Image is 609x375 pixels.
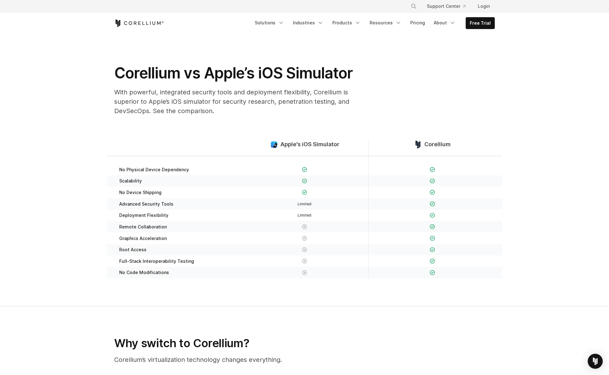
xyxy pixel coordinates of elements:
[251,17,495,29] div: Navigation Menu
[302,258,307,264] img: X
[430,17,459,28] a: About
[119,270,169,275] span: No Code Modifications
[114,87,365,116] p: With powerful, integrated security tools and deployment flexibility, Corellium is superior to App...
[298,202,311,206] span: Limited
[430,201,435,207] img: Checkmark
[430,213,435,218] img: Checkmark
[302,190,307,195] img: Checkmark
[119,201,173,207] span: Advanced Security Tools
[119,178,142,184] span: Scalability
[403,1,495,12] div: Navigation Menu
[119,224,167,230] span: Remote Collaboration
[408,1,419,12] button: Search
[424,141,451,148] span: Corellium
[119,167,189,172] span: No Physical Device Dependency
[114,19,164,27] a: Corellium Home
[119,258,194,264] span: Full-Stack Interoperability Testing
[114,355,364,364] p: Corellium’s virtualization technology changes everything.
[329,17,365,28] a: Products
[119,236,167,241] span: Graphics Acceleration
[119,247,146,252] span: Root Access
[430,224,435,229] img: Checkmark
[298,213,311,217] span: Limited
[466,17,494,29] a: Free Trial
[588,354,603,369] div: Open Intercom Messenger
[366,17,405,28] a: Resources
[302,224,307,229] img: X
[430,258,435,264] img: Checkmark
[473,1,495,12] a: Login
[119,190,161,195] span: No Device Shipping
[302,167,307,172] img: Checkmark
[302,247,307,252] img: X
[119,212,168,218] span: Deployment Flexibility
[430,247,435,252] img: Checkmark
[430,178,435,184] img: Checkmark
[302,270,307,275] img: X
[422,1,470,12] a: Support Center
[114,336,364,350] h2: Why switch to Corellium?
[407,17,429,28] a: Pricing
[302,178,307,184] img: Checkmark
[289,17,327,28] a: Industries
[270,141,278,148] img: compare_ios-simulator--large
[430,190,435,195] img: Checkmark
[430,236,435,241] img: Checkmark
[430,167,435,172] img: Checkmark
[251,17,288,28] a: Solutions
[302,236,307,241] img: X
[430,270,435,275] img: Checkmark
[280,141,339,148] span: Apple's iOS Simulator
[114,64,365,82] h1: Corellium vs Apple’s iOS Simulator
